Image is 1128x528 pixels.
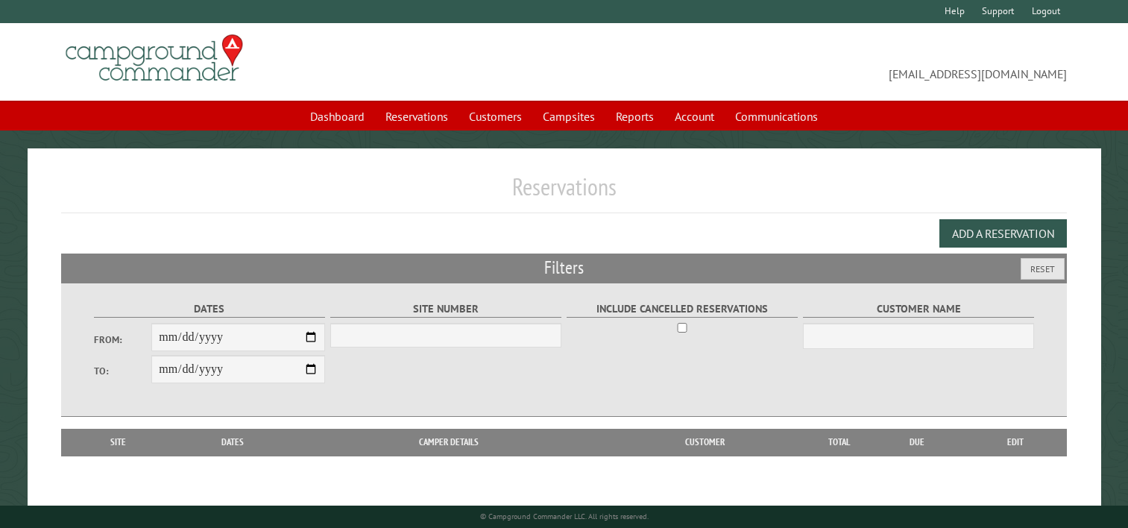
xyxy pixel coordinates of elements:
a: Campsites [534,102,604,131]
th: Due [869,429,965,456]
h2: Filters [61,254,1067,282]
a: Reports [607,102,663,131]
label: From: [94,333,152,347]
a: Account [666,102,723,131]
img: Campground Commander [61,29,248,87]
th: Dates [168,429,297,456]
th: Camper Details [297,429,600,456]
label: To: [94,364,152,378]
a: Customers [460,102,531,131]
th: Total [810,429,869,456]
th: Edit [965,429,1067,456]
label: Site Number [330,301,562,318]
th: Site [69,429,168,456]
label: Customer Name [803,301,1035,318]
a: Dashboard [301,102,374,131]
button: Reset [1021,258,1065,280]
th: Customer [600,429,810,456]
span: [EMAIL_ADDRESS][DOMAIN_NAME] [564,41,1068,83]
small: © Campground Commander LLC. All rights reserved. [480,512,649,521]
label: Include Cancelled Reservations [567,301,798,318]
h1: Reservations [61,172,1067,213]
a: Reservations [376,102,457,131]
button: Add a Reservation [939,219,1067,248]
a: Communications [726,102,827,131]
label: Dates [94,301,326,318]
